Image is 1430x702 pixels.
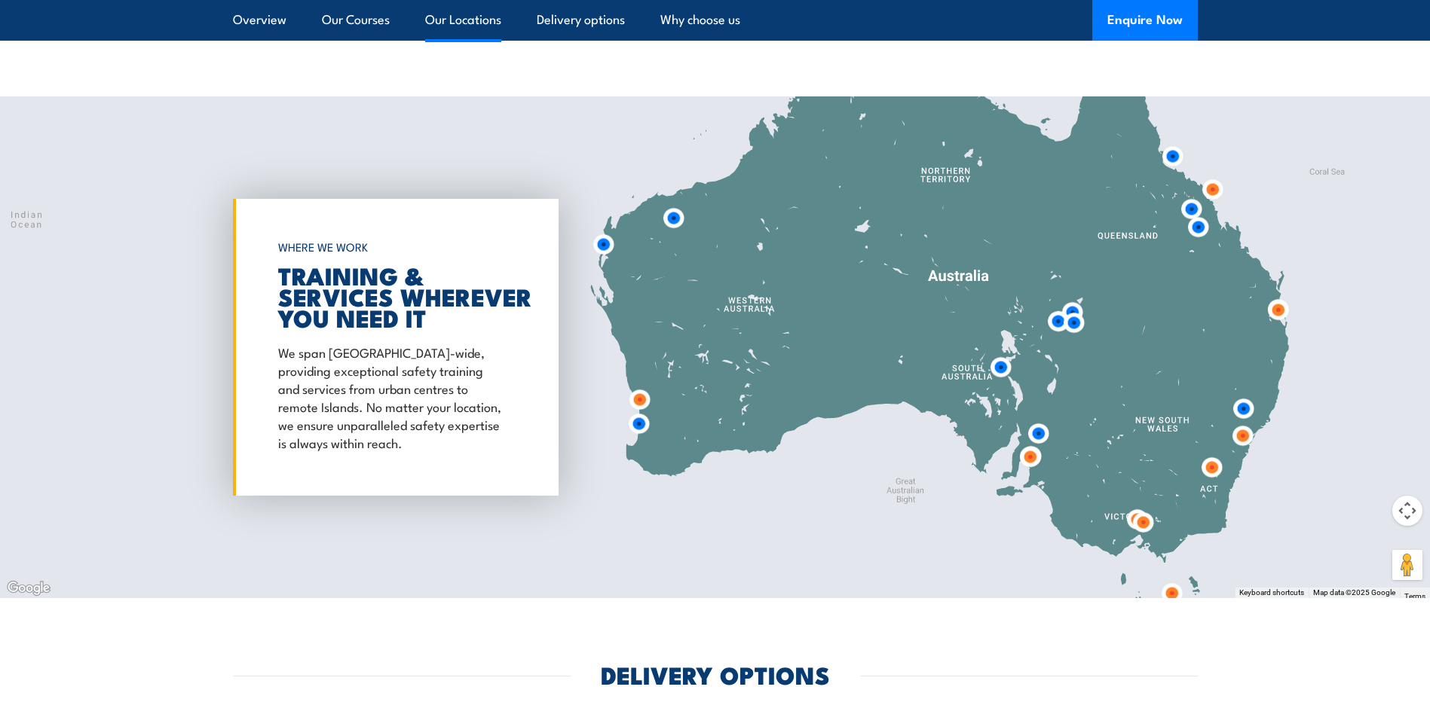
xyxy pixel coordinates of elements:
h6: WHERE WE WORK [278,233,506,261]
a: Terms (opens in new tab) [1404,592,1425,600]
span: Map data ©2025 Google [1313,588,1395,597]
button: Map camera controls [1392,496,1422,526]
h2: TRAINING & SERVICES WHEREVER YOU NEED IT [278,264,506,328]
h2: DELIVERY OPTIONS [601,664,830,685]
img: Google [4,578,54,598]
p: We span [GEOGRAPHIC_DATA]-wide, providing exceptional safety training and services from urban cen... [278,343,506,451]
button: Keyboard shortcuts [1239,588,1304,598]
button: Drag Pegman onto the map to open Street View [1392,550,1422,580]
a: Click to see this area on Google Maps [4,578,54,598]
